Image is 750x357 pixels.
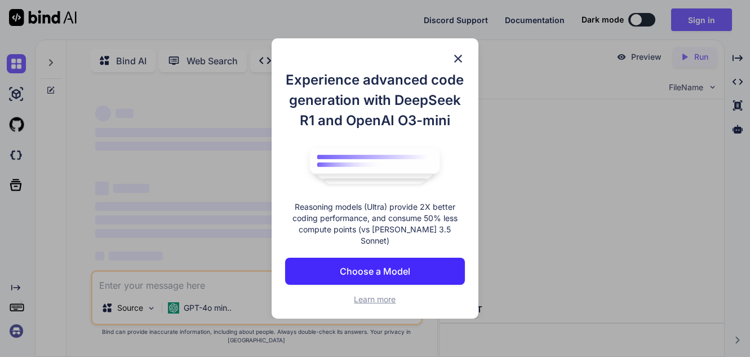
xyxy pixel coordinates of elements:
[285,201,464,246] p: Reasoning models (Ultra) provide 2X better coding performance, and consume 50% less compute point...
[285,258,464,285] button: Choose a Model
[354,294,396,304] span: Learn more
[285,70,464,131] h1: Experience advanced code generation with DeepSeek R1 and OpenAI O3-mini
[301,142,448,191] img: bind logo
[451,52,465,65] img: close
[340,265,410,278] p: Choose a Model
